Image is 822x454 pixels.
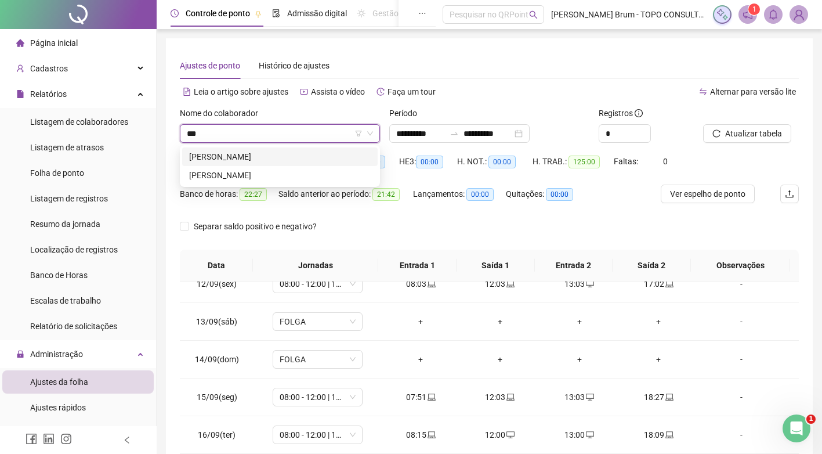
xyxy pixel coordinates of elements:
div: + [549,353,610,366]
span: ellipsis [418,9,426,17]
span: instagram [60,433,72,445]
span: user-add [16,64,24,73]
div: 13:00 [549,428,610,441]
div: ANNE RANYELLE GONCALVES [182,166,378,185]
span: Histórico de ajustes [259,61,329,70]
div: 17:02 [628,278,689,290]
div: Quitações: [506,188,587,201]
span: info-circle [635,109,643,117]
span: Localização de registros [30,245,118,254]
span: Cadastros [30,64,68,73]
span: file-done [272,9,280,17]
span: Ajustes de ponto [180,61,240,70]
div: - [707,278,776,290]
span: Ajustes da folha [30,377,88,387]
span: Faça um tour [388,87,436,96]
th: Saída 2 [613,250,691,282]
label: Nome do colaborador [180,107,266,120]
button: Atualizar tabela [703,124,791,143]
div: 13:03 [549,278,610,290]
span: notification [743,9,753,20]
span: Listagem de colaboradores [30,117,128,127]
span: pushpin [255,10,262,17]
span: 00:00 [546,188,573,201]
span: Página inicial [30,38,78,48]
span: Registros [599,107,643,120]
span: file-text [183,88,191,96]
span: Banco de Horas [30,271,88,280]
span: reload [712,129,720,138]
span: laptop [505,280,515,288]
div: [PERSON_NAME] [189,150,371,163]
span: laptop [426,280,436,288]
span: laptop [426,431,436,439]
div: - [707,315,776,328]
span: file [16,90,24,98]
span: Escalas de trabalho [30,296,101,305]
div: [PERSON_NAME] [189,169,371,182]
span: Administração [30,349,83,359]
span: left [123,436,131,444]
span: swap-right [450,129,459,138]
div: + [470,353,531,366]
div: Banco de horas: [180,188,278,201]
div: - [707,428,776,441]
span: FOLGA [280,313,356,330]
span: 00:00 [488,156,516,168]
span: sun [357,9,365,17]
div: H. NOT.: [457,155,533,168]
div: H. TRAB.: [533,155,614,168]
span: desktop [505,431,515,439]
span: swap [699,88,707,96]
span: bell [768,9,778,20]
span: laptop [505,393,515,401]
div: - [707,353,776,366]
span: 1 [752,5,756,13]
span: Separar saldo positivo e negativo? [189,220,321,233]
div: 08:15 [390,428,451,441]
div: 12:03 [470,391,531,403]
span: laptop [664,280,673,288]
div: 18:09 [628,428,689,441]
label: Período [389,107,425,120]
span: clock-circle [171,9,179,17]
span: 15/09(seg) [197,392,237,402]
span: laptop [664,393,673,401]
span: 0 [663,157,668,166]
span: Faltas: [614,157,640,166]
div: + [628,315,689,328]
span: 22:27 [240,188,267,201]
span: down [367,130,374,137]
div: 18:27 [628,391,689,403]
span: 13/09(sáb) [196,317,237,326]
span: to [450,129,459,138]
th: Entrada 1 [378,250,457,282]
th: Entrada 2 [535,250,613,282]
sup: 1 [748,3,760,15]
div: + [390,353,451,366]
span: search [529,10,538,19]
th: Observações [691,250,790,282]
th: Jornadas [253,250,379,282]
span: Observações [700,259,781,272]
span: lock [16,350,24,358]
span: Atualizar tabela [725,127,782,140]
span: Listagem de atrasos [30,143,104,152]
span: Assista o vídeo [311,87,365,96]
button: Ver espelho de ponto [661,185,755,203]
span: 00:00 [466,188,494,201]
span: 08:00 - 12:00 | 13:00 - 17:00 [280,275,356,293]
th: Data [180,250,253,282]
span: home [16,39,24,47]
span: facebook [26,433,37,445]
div: 12:00 [470,428,531,441]
span: 14/09(dom) [195,355,239,364]
span: upload [785,189,794,199]
div: + [549,315,610,328]
div: + [390,315,451,328]
span: Controle de ponto [186,9,250,18]
span: Listagem de registros [30,194,108,203]
div: ANNA LUIZA CAPRONI DE SOUZA [182,147,378,166]
span: desktop [585,431,594,439]
iframe: Intercom live chat [783,415,810,442]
